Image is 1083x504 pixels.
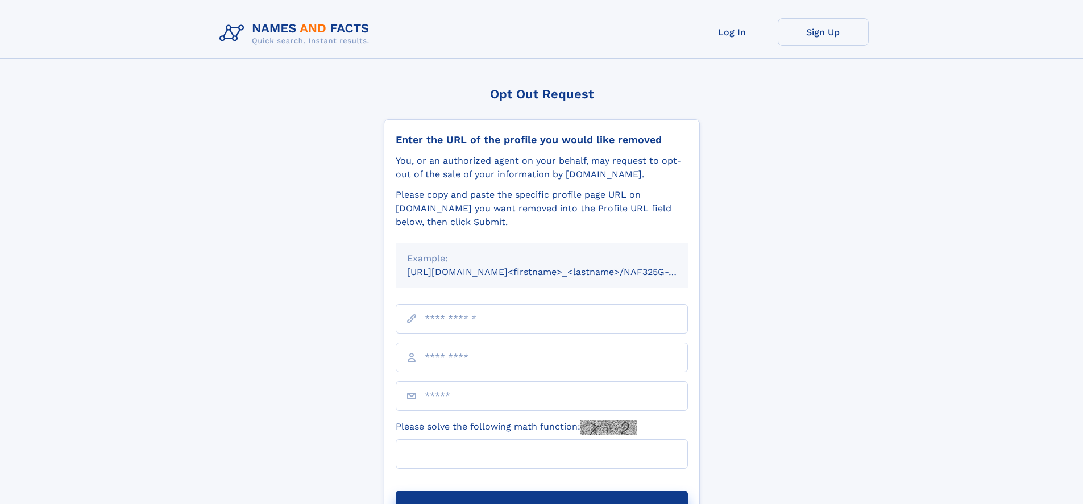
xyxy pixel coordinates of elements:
[407,266,709,277] small: [URL][DOMAIN_NAME]<firstname>_<lastname>/NAF325G-xxxxxxxx
[396,188,688,229] div: Please copy and paste the specific profile page URL on [DOMAIN_NAME] you want removed into the Pr...
[396,420,637,435] label: Please solve the following math function:
[396,154,688,181] div: You, or an authorized agent on your behalf, may request to opt-out of the sale of your informatio...
[384,87,700,101] div: Opt Out Request
[215,18,379,49] img: Logo Names and Facts
[778,18,869,46] a: Sign Up
[407,252,677,265] div: Example:
[687,18,778,46] a: Log In
[396,134,688,146] div: Enter the URL of the profile you would like removed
